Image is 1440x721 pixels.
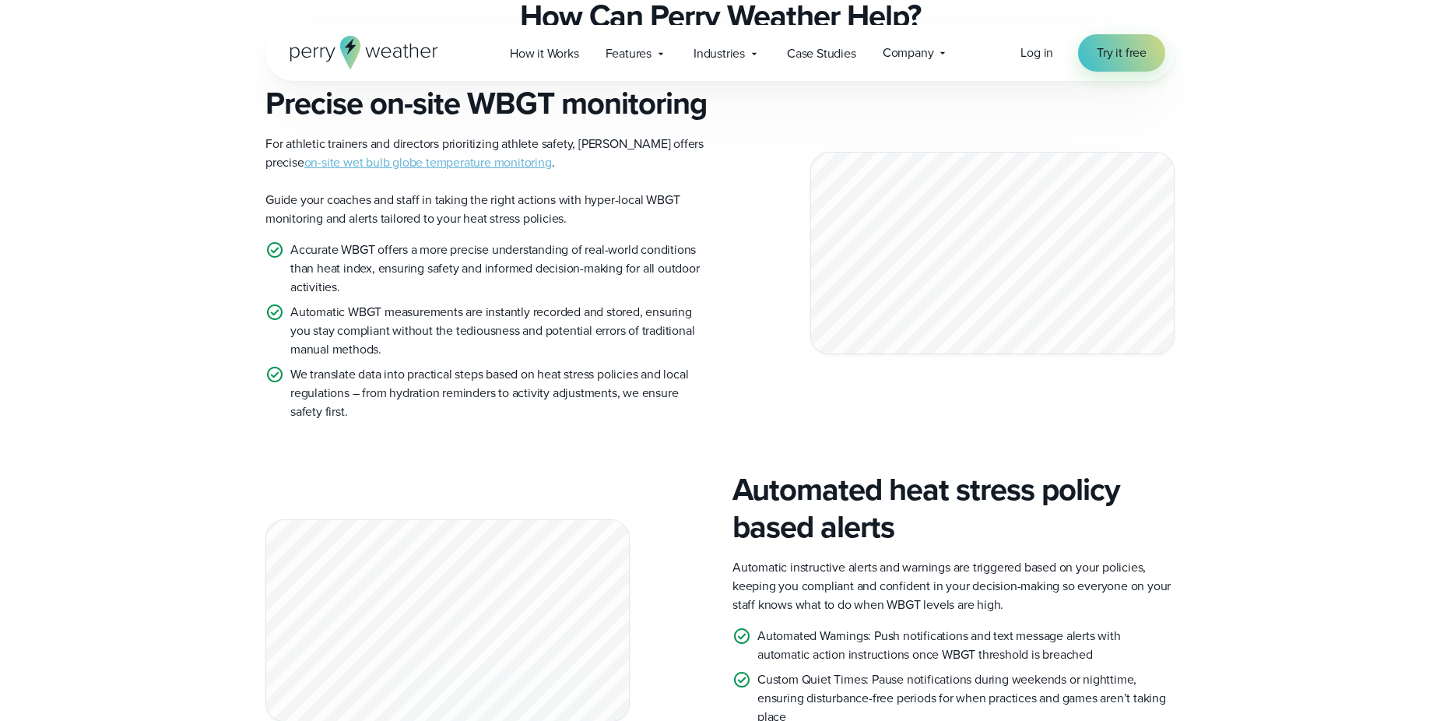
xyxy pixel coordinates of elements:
[787,44,856,63] span: Case Studies
[290,303,708,359] p: Automatic WBGT measurements are instantly recorded and stored, ensuring you stay compliant withou...
[290,241,708,297] p: Accurate WBGT offers a more precise understanding of real-world conditions than heat index, ensur...
[304,153,552,171] a: on-site wet bulb globe temperature monitoring
[290,365,708,421] p: We translate data into practical steps based on heat stress policies and local regulations – from...
[757,627,1175,664] p: Automated Warnings: Push notifications and text message alerts with automatic action instructions...
[1078,34,1165,72] a: Try it free
[732,558,1175,614] p: Automatic instructive alerts and warnings are triggered based on your policies, keeping you compl...
[1097,44,1147,62] span: Try it free
[732,471,1175,546] h3: Automated heat stress policy based alerts
[510,44,579,63] span: How it Works
[497,37,592,69] a: How it Works
[265,191,680,227] span: Guide your coaches and staff in taking the right actions with hyper-local WBGT monitoring and ale...
[694,44,745,63] span: Industries
[265,85,708,122] h3: Precise on-site WBGT monitoring
[606,44,652,63] span: Features
[883,44,934,62] span: Company
[265,135,708,172] p: For athletic trainers and directors prioritizing athlete safety, [PERSON_NAME] offers precise .
[1020,44,1053,62] a: Log in
[774,37,869,69] a: Case Studies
